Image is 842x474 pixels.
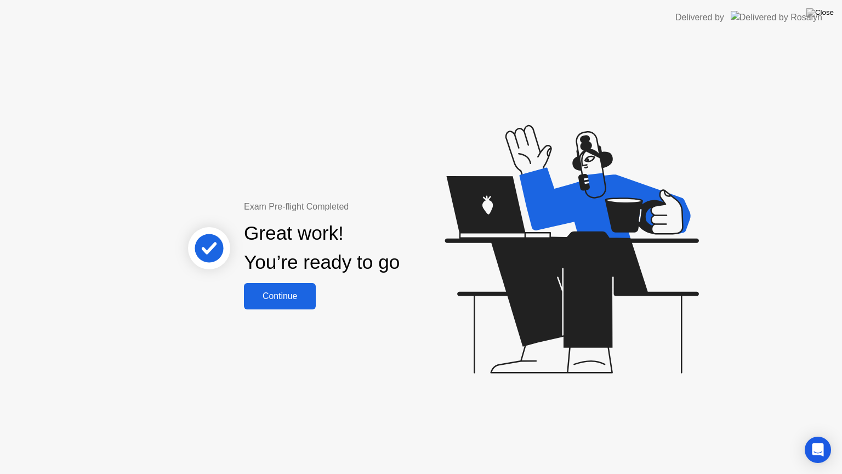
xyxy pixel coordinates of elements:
[805,437,831,463] div: Open Intercom Messenger
[731,11,822,24] img: Delivered by Rosalyn
[675,11,724,24] div: Delivered by
[244,283,316,309] button: Continue
[247,291,312,301] div: Continue
[244,219,400,277] div: Great work! You’re ready to go
[806,8,834,17] img: Close
[244,200,470,213] div: Exam Pre-flight Completed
